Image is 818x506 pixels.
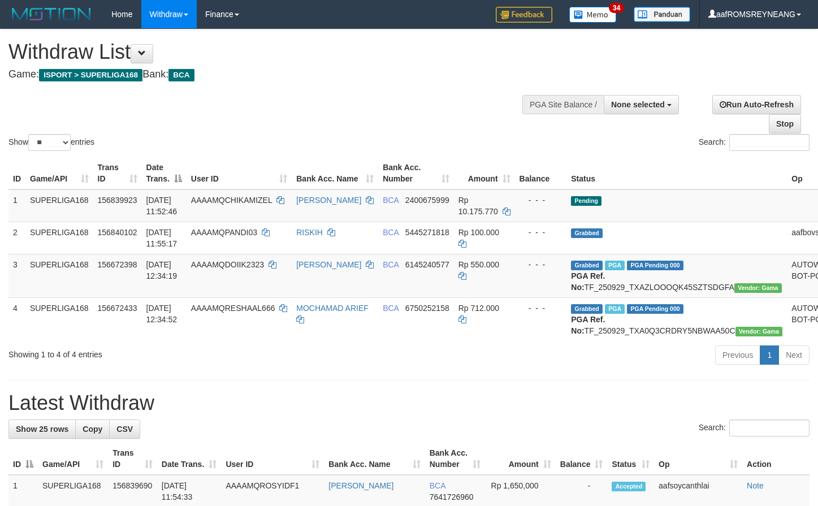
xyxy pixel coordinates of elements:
[38,443,108,475] th: Game/API: activate to sort column ascending
[712,95,801,114] a: Run Auto-Refresh
[146,228,178,248] span: [DATE] 11:55:17
[607,443,654,475] th: Status: activate to sort column ascending
[571,271,605,292] b: PGA Ref. No:
[611,100,665,109] span: None selected
[458,196,498,216] span: Rp 10.175.770
[25,222,93,254] td: SUPERLIGA168
[292,157,378,189] th: Bank Acc. Name: activate to sort column ascending
[296,228,323,237] a: RISKIH
[25,189,93,222] td: SUPERLIGA168
[378,157,454,189] th: Bank Acc. Number: activate to sort column ascending
[8,41,534,63] h1: Withdraw List
[604,95,679,114] button: None selected
[627,261,683,270] span: PGA Pending
[8,443,38,475] th: ID: activate to sort column descending
[556,443,608,475] th: Balance: activate to sort column ascending
[747,481,764,490] a: Note
[627,304,683,314] span: PGA Pending
[383,260,399,269] span: BCA
[8,6,94,23] img: MOTION_logo.png
[405,260,449,269] span: Copy 6145240577 to clipboard
[8,134,94,151] label: Show entries
[571,228,603,238] span: Grabbed
[28,134,71,151] select: Showentries
[324,443,425,475] th: Bank Acc. Name: activate to sort column ascending
[605,304,625,314] span: Marked by aafsoycanthlai
[25,297,93,341] td: SUPERLIGA168
[571,304,603,314] span: Grabbed
[98,196,137,205] span: 156839923
[98,304,137,313] span: 156672433
[520,194,562,206] div: - - -
[383,304,399,313] span: BCA
[405,304,449,313] span: Copy 6750252158 to clipboard
[405,228,449,237] span: Copy 5445271818 to clipboard
[8,254,25,297] td: 3
[569,7,617,23] img: Button%20Memo.svg
[116,425,133,434] span: CSV
[699,134,810,151] label: Search:
[191,228,257,237] span: AAAAMQPANDI03
[98,228,137,237] span: 156840102
[522,95,604,114] div: PGA Site Balance /
[8,157,25,189] th: ID
[8,222,25,254] td: 2
[425,443,485,475] th: Bank Acc. Number: activate to sort column ascending
[515,157,567,189] th: Balance
[520,227,562,238] div: - - -
[191,196,272,205] span: AAAAMQCHIKAMIZEL
[39,69,142,81] span: ISPORT > SUPERLIGA168
[735,327,783,336] span: Vendor URL: https://trx31.1velocity.biz
[571,261,603,270] span: Grabbed
[454,157,515,189] th: Amount: activate to sort column ascending
[383,196,399,205] span: BCA
[654,443,742,475] th: Op: activate to sort column ascending
[778,345,810,365] a: Next
[98,260,137,269] span: 156672398
[191,260,264,269] span: AAAAMQDOIIK2323
[83,425,102,434] span: Copy
[405,196,449,205] span: Copy 2400675999 to clipboard
[430,481,445,490] span: BCA
[566,254,787,297] td: TF_250929_TXAZLOOOQK45SZTSDGFA
[168,69,194,81] span: BCA
[221,443,324,475] th: User ID: activate to sort column ascending
[296,304,369,313] a: MOCHAMAD ARIEF
[458,260,499,269] span: Rp 550.000
[520,302,562,314] div: - - -
[383,228,399,237] span: BCA
[729,134,810,151] input: Search:
[146,304,178,324] span: [DATE] 12:34:52
[8,297,25,341] td: 4
[458,304,499,313] span: Rp 712.000
[566,297,787,341] td: TF_250929_TXA0Q3CRDRY5NBWAA50C
[571,315,605,335] b: PGA Ref. No:
[16,425,68,434] span: Show 25 rows
[699,419,810,436] label: Search:
[571,196,601,206] span: Pending
[296,260,361,269] a: [PERSON_NAME]
[634,7,690,22] img: panduan.png
[430,492,474,501] span: Copy 7641726960 to clipboard
[8,69,534,80] h4: Game: Bank:
[520,259,562,270] div: - - -
[715,345,760,365] a: Previous
[760,345,779,365] a: 1
[8,189,25,222] td: 1
[108,443,157,475] th: Trans ID: activate to sort column ascending
[75,419,110,439] a: Copy
[25,157,93,189] th: Game/API: activate to sort column ascending
[187,157,292,189] th: User ID: activate to sort column ascending
[729,419,810,436] input: Search:
[605,261,625,270] span: Marked by aafsoycanthlai
[8,392,810,414] h1: Latest Withdraw
[296,196,361,205] a: [PERSON_NAME]
[8,344,332,360] div: Showing 1 to 4 of 4 entries
[742,443,810,475] th: Action
[328,481,393,490] a: [PERSON_NAME]
[496,7,552,23] img: Feedback.jpg
[109,419,140,439] a: CSV
[458,228,499,237] span: Rp 100.000
[612,482,646,491] span: Accepted
[609,3,624,13] span: 34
